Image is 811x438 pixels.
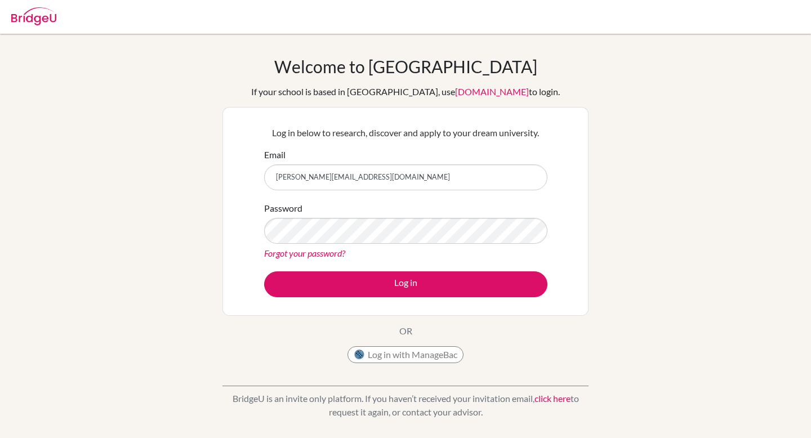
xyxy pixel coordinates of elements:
label: Password [264,202,302,215]
p: BridgeU is an invite only platform. If you haven’t received your invitation email, to request it ... [222,392,589,419]
a: [DOMAIN_NAME] [455,86,529,97]
button: Log in [264,271,547,297]
button: Log in with ManageBac [347,346,464,363]
p: Log in below to research, discover and apply to your dream university. [264,126,547,140]
label: Email [264,148,286,162]
img: Bridge-U [11,7,56,25]
p: OR [399,324,412,338]
a: click here [534,393,571,404]
div: If your school is based in [GEOGRAPHIC_DATA], use to login. [251,85,560,99]
h1: Welcome to [GEOGRAPHIC_DATA] [274,56,537,77]
a: Forgot your password? [264,248,345,258]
